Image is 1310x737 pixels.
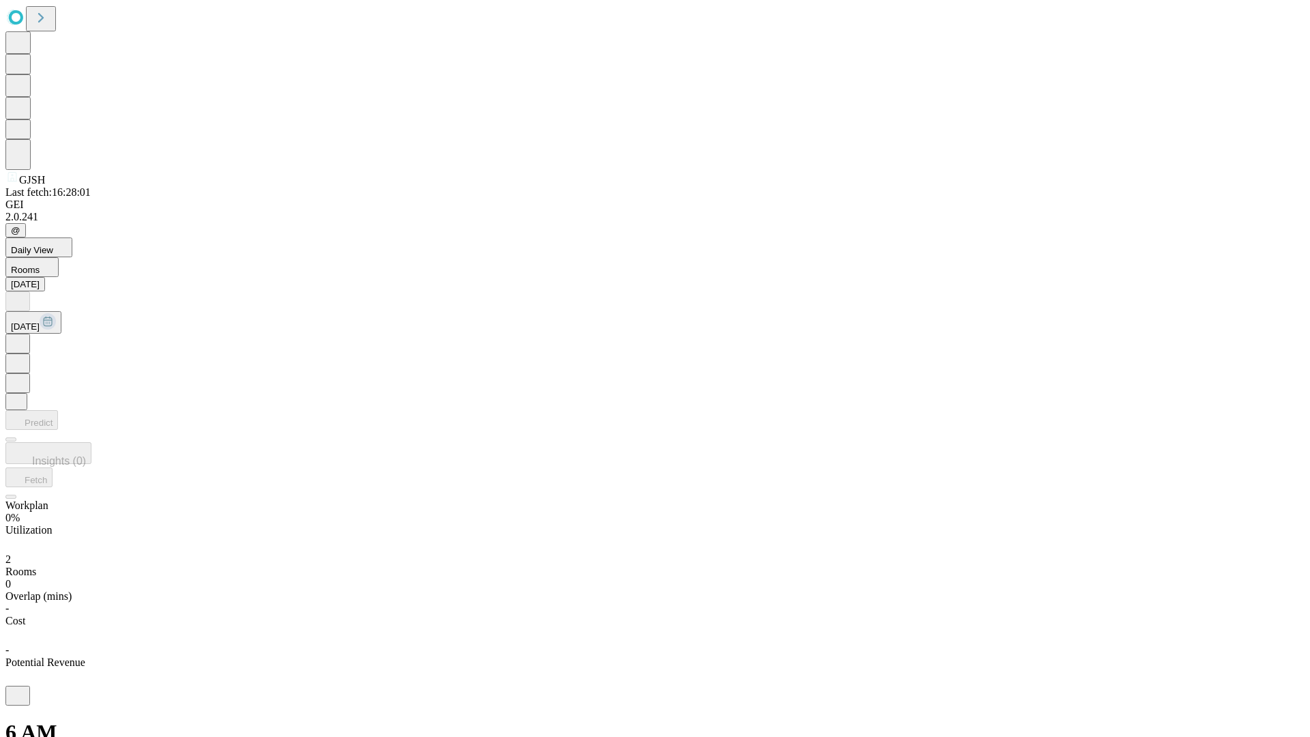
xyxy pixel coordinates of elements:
button: Daily View [5,237,72,257]
span: 2 [5,553,11,565]
span: Rooms [5,566,36,577]
span: Daily View [11,245,53,255]
span: Overlap (mins) [5,590,72,602]
span: Last fetch: 16:28:01 [5,186,91,198]
span: @ [11,225,20,235]
div: GEI [5,199,1305,211]
button: [DATE] [5,311,61,334]
button: Insights (0) [5,442,91,464]
span: Insights (0) [32,455,86,467]
span: 0 [5,578,11,590]
button: Predict [5,410,58,430]
span: Workplan [5,500,48,511]
button: [DATE] [5,277,45,291]
span: [DATE] [11,321,40,332]
span: 0% [5,512,20,523]
span: - [5,603,9,614]
span: Potential Revenue [5,656,85,668]
span: GJSH [19,174,45,186]
span: - [5,644,9,656]
button: Fetch [5,467,53,487]
span: Utilization [5,524,52,536]
button: Rooms [5,257,59,277]
button: @ [5,223,26,237]
div: 2.0.241 [5,211,1305,223]
span: Cost [5,615,25,626]
span: Rooms [11,265,40,275]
